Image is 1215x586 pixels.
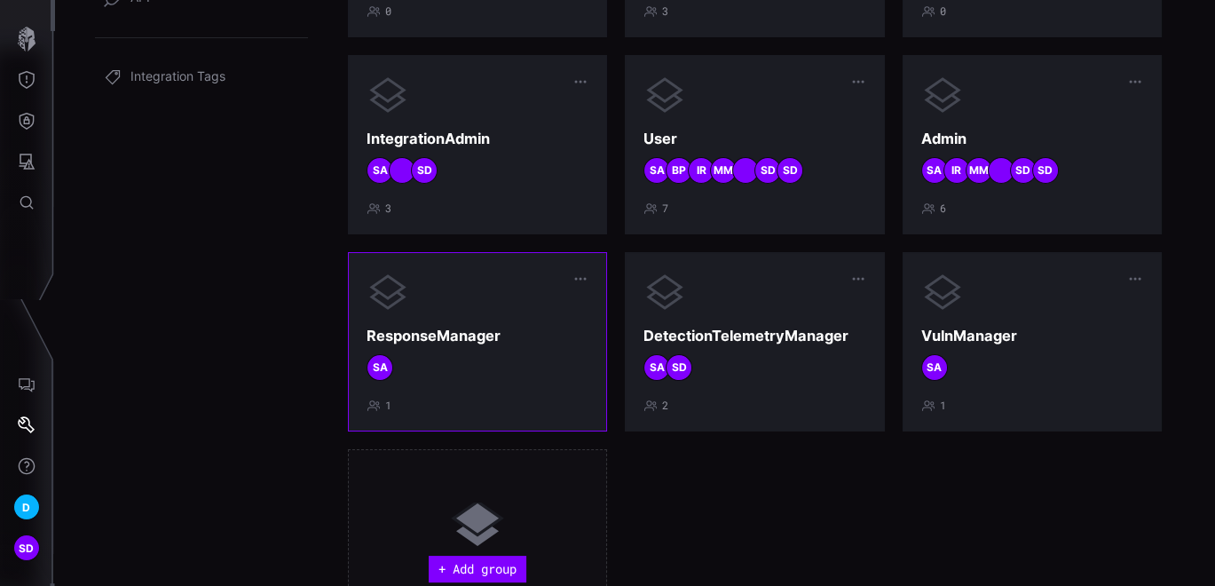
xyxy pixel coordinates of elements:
span: 0 [940,4,946,19]
h3: IntegrationAdmin [367,130,588,148]
span: SA [650,360,665,375]
span: 3 [662,4,668,19]
span: SA [373,163,388,178]
span: MM [969,163,989,178]
span: 6 [940,202,946,216]
span: SA [650,163,665,178]
h3: DetectionTelemetryManager [643,327,865,345]
span: BP [672,163,686,178]
span: SA [373,360,388,375]
h3: ResponseManager [367,327,588,345]
button: D [1,487,52,527]
span: D [22,498,30,517]
a: Integration Tags [95,59,308,95]
span: SA [927,360,942,375]
span: SD [19,539,35,558]
span: SD [417,163,432,178]
span: 0 [385,4,391,19]
span: IR [951,163,961,178]
span: IR [697,163,706,178]
span: SD [761,163,776,178]
span: Integration Tags [130,68,225,86]
button: SD [1,527,52,568]
span: 7 [662,202,668,216]
span: 3 [385,202,391,216]
button: + Add group [429,556,526,582]
span: SD [783,163,798,178]
span: 2 [662,399,668,413]
h3: Admin [921,130,1143,148]
span: SD [1037,163,1053,178]
span: MM [714,163,733,178]
span: 1 [940,399,946,413]
span: SD [1015,163,1030,178]
h3: User [643,130,865,148]
span: SD [672,360,687,375]
h3: VulnManager [921,327,1143,345]
span: 1 [385,399,391,413]
span: SA [927,163,942,178]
